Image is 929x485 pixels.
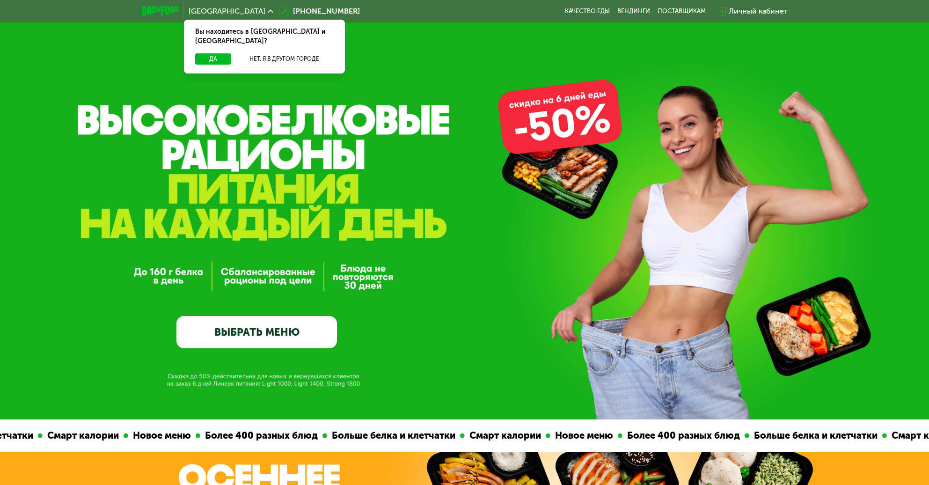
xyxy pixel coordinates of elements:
div: Вы находитесь в [GEOGRAPHIC_DATA] и [GEOGRAPHIC_DATA]? [184,20,345,53]
div: Новое меню [104,428,171,443]
button: Да [195,53,231,65]
a: [PHONE_NUMBER] [278,6,360,17]
div: Личный кабинет [729,6,788,17]
div: Более 400 разных блюд [598,428,720,443]
div: Больше белка и клетчатки [725,428,858,443]
div: Смарт калории [440,428,521,443]
a: ВЫБРАТЬ МЕНЮ [176,316,337,348]
button: Нет, я в другом городе [235,53,334,65]
div: поставщикам [658,7,706,15]
span: [GEOGRAPHIC_DATA] [189,7,265,15]
a: Качество еды [565,7,610,15]
div: Более 400 разных блюд [176,428,298,443]
div: Смарт калории [18,428,99,443]
div: Больше белка и клетчатки [303,428,436,443]
a: Вендинги [617,7,650,15]
div: Новое меню [526,428,593,443]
